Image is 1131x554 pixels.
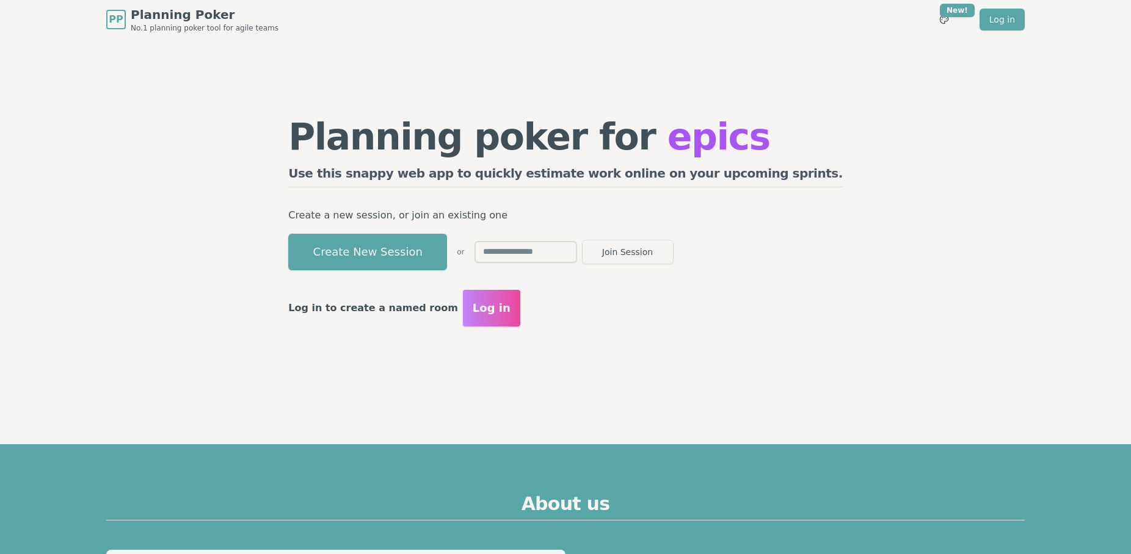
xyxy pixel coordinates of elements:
a: Log in [980,9,1025,31]
button: Create New Session [288,234,447,270]
button: Log in [463,290,520,326]
span: Planning Poker [131,6,278,23]
span: or [457,247,464,257]
span: Log in [473,300,511,317]
a: PPPlanning PokerNo.1 planning poker tool for agile teams [106,6,278,33]
span: PP [109,12,123,27]
p: Log in to create a named room [288,300,458,317]
button: Join Session [582,240,674,264]
span: No.1 planning poker tool for agile teams [131,23,278,33]
div: New! [940,4,975,17]
span: epics [667,115,770,158]
button: New! [933,9,955,31]
h2: Use this snappy web app to quickly estimate work online on your upcoming sprints. [288,165,843,187]
p: Create a new session, or join an existing one [288,207,843,224]
h2: About us [106,493,1025,520]
h1: Planning poker for [288,118,843,155]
